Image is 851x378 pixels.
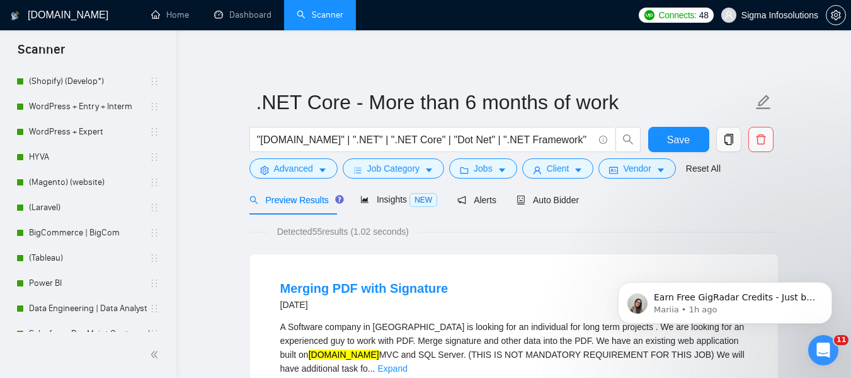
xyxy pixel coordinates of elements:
[29,195,149,220] a: (Laravel)
[29,220,149,245] a: BigCommerce | BigCom
[29,145,149,170] a: HYVA
[8,119,168,145] li: WordPress + Expert
[409,193,437,207] span: NEW
[8,40,75,67] span: Scanner
[498,165,506,175] span: caret-down
[425,165,433,175] span: caret-down
[149,127,159,137] span: holder
[249,195,340,205] span: Preview Results
[644,10,654,20] img: upwork-logo.png
[517,196,525,204] span: robot
[658,8,696,22] span: Connects:
[834,335,848,345] span: 11
[598,158,675,179] button: idcardVendorcaret-down
[149,278,159,288] span: holder
[280,297,448,312] div: [DATE]
[808,335,838,365] iframe: Intercom live chat
[268,225,418,239] span: Detected 55 results (1.02 seconds)
[8,69,168,94] li: (Shopify) (Develop*)
[343,158,444,179] button: barsJob Categorycaret-down
[29,245,149,271] a: (Tableau)
[724,11,733,20] span: user
[8,296,168,321] li: Data Engineering | Data Analyst
[149,203,159,213] span: holder
[368,363,375,374] span: ...
[8,170,168,195] li: (Magento) (website)
[474,162,493,175] span: Jobs
[8,220,168,245] li: BigCommerce | BigCom
[8,195,168,220] li: (Laravel)
[274,162,313,175] span: Advanced
[318,165,327,175] span: caret-down
[360,195,369,204] span: area-chart
[29,296,149,321] a: Data Engineering | Data Analyst
[826,10,845,20] span: setting
[309,350,379,360] mark: [DOMAIN_NAME]
[717,134,741,145] span: copy
[599,136,607,144] span: info-circle
[8,145,168,170] li: HYVA
[522,158,594,179] button: userClientcaret-down
[8,321,168,346] li: Salesforce Dev Maint Custom - Ignore sales cloud
[334,194,345,205] div: Tooltip anchor
[149,177,159,187] span: holder
[667,132,690,148] span: Save
[755,94,772,110] span: edit
[150,348,163,361] span: double-left
[748,127,774,152] button: delete
[533,165,542,175] span: user
[29,271,149,296] a: Power BI
[260,165,269,175] span: setting
[623,162,651,175] span: Vendor
[460,165,469,175] span: folder
[29,69,149,94] a: (Shopify) (Develop*)
[826,5,846,25] button: setting
[599,256,851,344] iframe: Intercom notifications message
[29,321,149,346] a: Salesforce Dev Maint Custom - Ignore sales cloud
[280,320,748,375] div: A Software company in [GEOGRAPHIC_DATA] is looking for an individual for long term projects . We ...
[457,195,496,205] span: Alerts
[249,158,338,179] button: settingAdvancedcaret-down
[616,134,640,145] span: search
[29,170,149,195] a: (Magento) (website)
[8,245,168,271] li: (Tableau)
[749,134,773,145] span: delete
[826,10,846,20] a: setting
[280,281,448,295] a: Merging PDF with Signature
[11,6,20,26] img: logo
[656,165,665,175] span: caret-down
[547,162,569,175] span: Client
[353,165,362,175] span: bars
[29,94,149,119] a: WordPress + Entry + Interm
[378,363,408,374] a: Expand
[686,162,721,175] a: Reset All
[8,94,168,119] li: WordPress + Entry + Interm
[609,165,618,175] span: idcard
[574,165,583,175] span: caret-down
[648,127,709,152] button: Save
[29,119,149,145] a: WordPress + Expert
[249,196,258,204] span: search
[257,132,593,148] input: Search Freelance Jobs...
[716,127,741,152] button: copy
[149,304,159,314] span: holder
[214,9,271,20] a: dashboardDashboard
[149,329,159,339] span: holder
[151,9,189,20] a: homeHome
[149,102,159,112] span: holder
[449,158,517,179] button: folderJobscaret-down
[699,8,709,22] span: 48
[367,162,420,175] span: Job Category
[149,253,159,263] span: holder
[149,76,159,86] span: holder
[256,86,753,118] input: Scanner name...
[360,194,437,204] span: Insights
[615,127,641,152] button: search
[8,271,168,296] li: Power BI
[457,196,466,204] span: notification
[149,152,159,162] span: holder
